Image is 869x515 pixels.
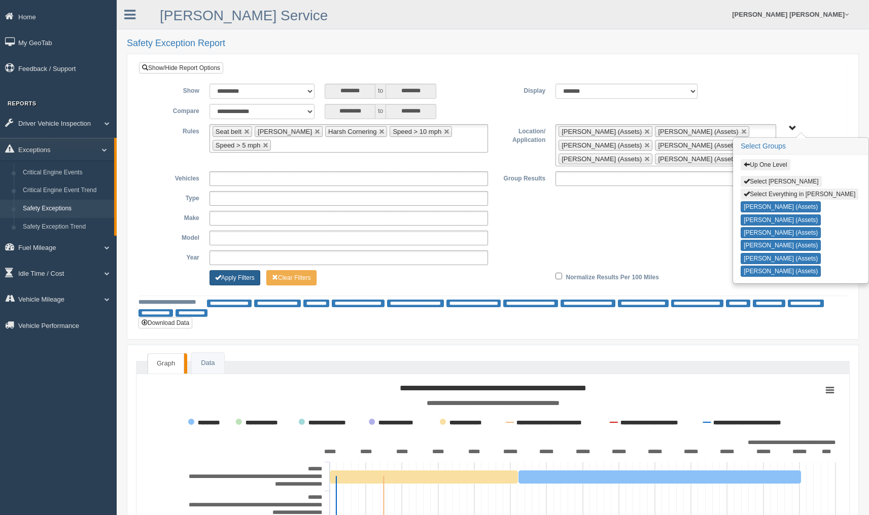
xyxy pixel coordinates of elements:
button: [PERSON_NAME] (Assets) [741,201,821,212]
span: to [375,84,386,99]
button: Select [PERSON_NAME] [741,176,821,187]
label: Display [493,84,551,96]
h2: Safety Exception Report [127,39,859,49]
span: [PERSON_NAME] (Assets) [658,128,738,135]
a: Graph [148,353,184,374]
a: Data [192,353,224,374]
a: Show/Hide Report Options [139,62,223,73]
label: Show [147,84,204,96]
a: Critical Engine Events [18,164,114,182]
button: [PERSON_NAME] (Assets) [741,214,821,226]
button: Up One Level [741,159,790,170]
span: [PERSON_NAME] (Assets) [562,128,642,135]
span: Speed > 10 mph [393,128,441,135]
label: Rules [147,124,204,136]
span: to [375,104,386,119]
span: [PERSON_NAME] [258,128,312,135]
span: Speed > 5 mph [216,141,261,149]
span: [PERSON_NAME] (Assets) [658,155,738,163]
button: [PERSON_NAME] (Assets) [741,253,821,264]
button: Download Data [138,317,192,328]
span: Harsh Cornering [328,128,376,135]
label: Make [147,211,204,223]
label: Normalize Results Per 100 Miles [566,270,658,282]
a: Critical Engine Event Trend [18,181,114,200]
label: Group Results [493,171,551,183]
a: Safety Exception Trend [18,218,114,236]
button: Select Everything in [PERSON_NAME] [741,189,858,200]
label: Vehicles [147,171,204,183]
button: [PERSON_NAME] (Assets) [741,240,821,251]
label: Year [147,250,204,263]
button: Change Filter Options [266,270,317,285]
label: Compare [147,104,204,116]
label: Model [147,231,204,243]
button: [PERSON_NAME] (Assets) [741,227,821,238]
span: [PERSON_NAME] (Assets) [562,141,642,149]
label: Location/ Application [493,124,551,145]
a: [PERSON_NAME] Service [160,8,328,23]
a: Safety Exceptions [18,200,114,218]
span: [PERSON_NAME] (Assets) [658,141,738,149]
span: Seat belt [216,128,241,135]
button: [PERSON_NAME] (Assets) [741,266,821,277]
button: Change Filter Options [210,270,260,285]
label: Type [147,191,204,203]
h3: Select Groups [734,138,868,155]
span: [PERSON_NAME] (Assets) [562,155,642,163]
